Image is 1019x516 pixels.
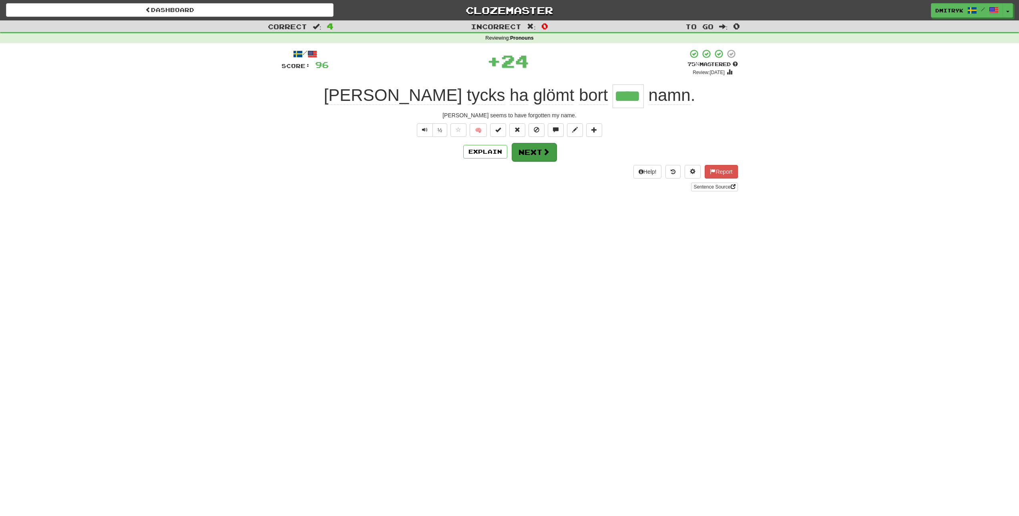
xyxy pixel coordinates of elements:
span: 0 [733,21,740,31]
button: Play sentence audio (ctl+space) [417,123,433,137]
span: 75 % [687,61,699,67]
span: DmitryK [935,7,963,14]
span: Score: [281,62,310,69]
button: 🧠 [470,123,487,137]
button: Report [705,165,738,179]
span: [PERSON_NAME] [324,86,462,105]
span: namn [649,86,691,105]
button: Next [512,143,557,161]
div: Text-to-speech controls [415,123,448,137]
button: ½ [432,123,448,137]
a: Clozemaster [346,3,673,17]
span: Incorrect [471,22,521,30]
a: DmitryK / [931,3,1003,18]
button: Round history (alt+y) [665,165,681,179]
span: glömt [533,86,575,105]
span: : [313,23,322,30]
span: 4 [327,21,334,31]
strong: Pronouns [510,35,534,41]
button: Ignore sentence (alt+i) [529,123,545,137]
span: 0 [541,21,548,31]
span: tycks [467,86,505,105]
span: Correct [268,22,307,30]
button: Edit sentence (alt+d) [567,123,583,137]
a: Dashboard [6,3,334,17]
span: 24 [501,51,529,71]
span: : [527,23,536,30]
span: To go [685,22,714,30]
a: Sentence Source [691,183,738,191]
span: 96 [315,60,329,70]
span: / [981,6,985,12]
button: Discuss sentence (alt+u) [548,123,564,137]
small: Review: [DATE] [693,70,725,75]
div: Mastered [687,61,738,68]
span: bort [579,86,608,105]
button: Reset to 0% Mastered (alt+r) [509,123,525,137]
button: Add to collection (alt+a) [586,123,602,137]
div: [PERSON_NAME] seems to have forgotten my name. [281,111,738,119]
span: : [719,23,728,30]
div: / [281,49,329,59]
button: Explain [463,145,507,159]
span: ha [510,86,529,105]
button: Help! [633,165,662,179]
button: Set this sentence to 100% Mastered (alt+m) [490,123,506,137]
button: Favorite sentence (alt+f) [450,123,466,137]
span: + [487,49,501,73]
span: . [644,86,695,105]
